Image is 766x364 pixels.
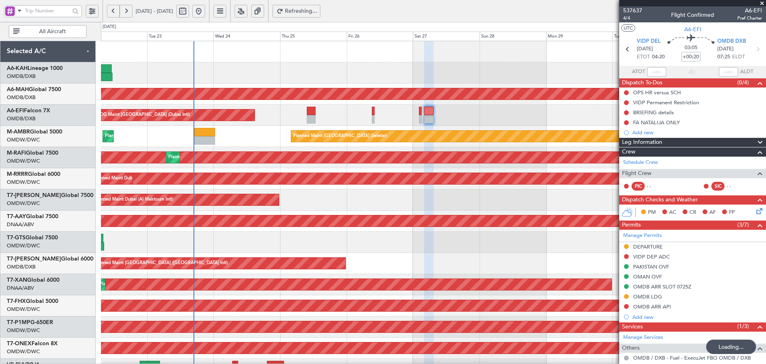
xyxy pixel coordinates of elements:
[347,32,413,41] div: Fri 26
[647,67,666,77] input: --:--
[7,108,50,113] a: A6-EFIFalcon 7X
[684,25,701,34] span: A6-EFI
[7,277,27,283] span: T7-XAN
[7,171,60,177] a: M-RRRRGlobal 6000
[7,242,40,249] a: OMDW/DWC
[7,129,30,135] span: M-AMBR
[7,263,36,271] a: OMDB/DXB
[413,32,480,41] div: Sat 27
[706,340,756,354] div: Loading...
[623,334,663,342] a: Manage Services
[737,322,749,330] span: (1/3)
[7,214,58,219] a: T7-AAYGlobal 7500
[633,273,662,280] div: OMAN OVF
[737,221,749,229] span: (3/7)
[7,320,53,325] a: T7-P1MPG-650ER
[648,209,656,217] span: PM
[637,38,661,46] span: VIDP DEL
[622,138,662,147] span: Leg Information
[7,200,40,207] a: OMDW/DWC
[103,24,116,30] div: [DATE]
[7,256,61,262] span: T7-[PERSON_NAME]
[7,87,61,92] a: A6-MAHGlobal 7500
[7,171,28,177] span: M-RRRR
[81,32,147,41] div: Mon 22
[105,130,184,142] div: Planned Maint Dubai (Al Maktoum Intl)
[9,25,87,38] button: All Aircraft
[632,182,645,191] div: PIC
[637,53,650,61] span: ETOT
[685,44,697,52] span: 03:05
[633,253,670,260] div: VIDP DEP ADC
[717,38,746,46] span: OMDB DXB
[633,109,674,116] div: BRIEFING details
[546,32,613,41] div: Mon 29
[147,32,214,41] div: Tue 23
[633,283,691,290] div: OMDB ARR SLOT 0725Z
[622,221,641,230] span: Permits
[669,209,676,217] span: AC
[25,5,70,17] input: Trip Number
[671,11,714,19] div: Flight Confirmed
[97,109,190,121] div: AOG Maint [GEOGRAPHIC_DATA] (Dubai Intl)
[7,221,34,228] a: DNAA/ABV
[709,209,716,217] span: AF
[7,108,24,113] span: A6-EFI
[652,53,665,61] span: 04:20
[633,263,669,270] div: PAKISTAN OVF
[622,78,662,88] span: Dispatch To-Dos
[623,232,662,240] a: Manage Permits
[7,193,61,198] span: T7-[PERSON_NAME]
[7,87,29,92] span: A6-MAH
[7,235,58,241] a: T7-GTSGlobal 7500
[7,115,36,122] a: OMDB/DXB
[737,78,749,87] span: (0/4)
[622,195,698,205] span: Dispatch Checks and Weather
[632,129,762,136] div: Add new
[285,8,318,14] span: Refreshing...
[7,150,58,156] a: M-RAFIGlobal 7500
[612,32,679,41] div: Tue 30
[632,314,762,320] div: Add new
[168,151,247,163] div: Planned Maint Dubai (Al Maktoum Intl)
[732,53,745,61] span: ELDT
[622,322,643,332] span: Services
[689,209,696,217] span: CR
[136,8,173,15] span: [DATE] - [DATE]
[7,94,36,101] a: OMDB/DXB
[7,136,40,143] a: OMDW/DWC
[623,159,658,167] a: Schedule Crew
[633,293,662,300] div: OMDB LDG
[7,179,40,186] a: OMDW/DWC
[7,298,58,304] a: T7-FHXGlobal 5000
[7,157,40,165] a: OMDW/DWC
[480,32,546,41] div: Sun 28
[717,53,730,61] span: 07:25
[7,66,63,71] a: A6-KAHLineage 1000
[623,15,642,22] span: 4/4
[272,5,320,18] button: Refreshing...
[737,15,762,22] span: Pref Charter
[622,169,651,178] span: Flight Crew
[633,89,681,96] div: OPS HR versus SCH
[623,6,642,15] span: 537637
[633,243,663,250] div: DEPARTURE
[7,341,58,346] a: T7-ONEXFalcon 8X
[7,320,30,325] span: T7-P1MP
[7,66,28,71] span: A6-KAH
[293,130,387,142] div: Planned Maint [GEOGRAPHIC_DATA] (Seletar)
[632,68,645,76] span: ATOT
[729,209,735,217] span: FP
[633,354,751,361] a: OMDB / DXB - Fuel - ExecuJet FBO OMDB / DXB
[717,45,734,53] span: [DATE]
[21,29,84,34] span: All Aircraft
[280,32,347,41] div: Thu 25
[740,68,753,76] span: ALDT
[633,303,671,310] div: OMDB ARR API
[7,129,62,135] a: M-AMBRGlobal 5000
[7,214,26,219] span: T7-AAY
[727,183,744,190] div: - -
[637,45,653,53] span: [DATE]
[737,6,762,15] span: A6-EFI
[7,256,93,262] a: T7-[PERSON_NAME]Global 6000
